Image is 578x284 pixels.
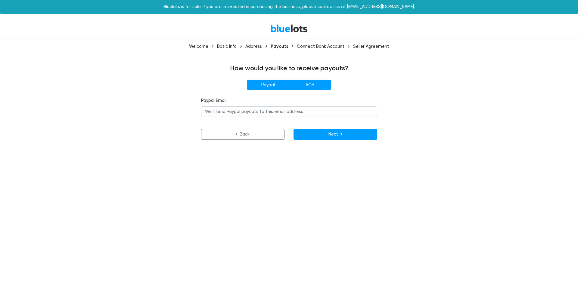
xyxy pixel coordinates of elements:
[108,65,470,72] h4: How would you like to receive payouts?
[353,44,389,49] div: Seller Agreement
[270,24,308,33] a: BlueLots
[297,44,344,49] div: Connect Bank Account
[271,44,288,49] div: Payouts
[201,97,226,104] label: Paypal Email
[217,44,237,49] div: Basic Info
[201,106,377,117] input: We'll send Paypal payouts to this email address
[245,44,262,49] div: Address
[294,129,377,140] button: Next
[189,44,208,49] div: Welcome
[201,129,285,140] a: Back
[289,80,331,90] label: ACH
[247,80,289,90] label: Paypal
